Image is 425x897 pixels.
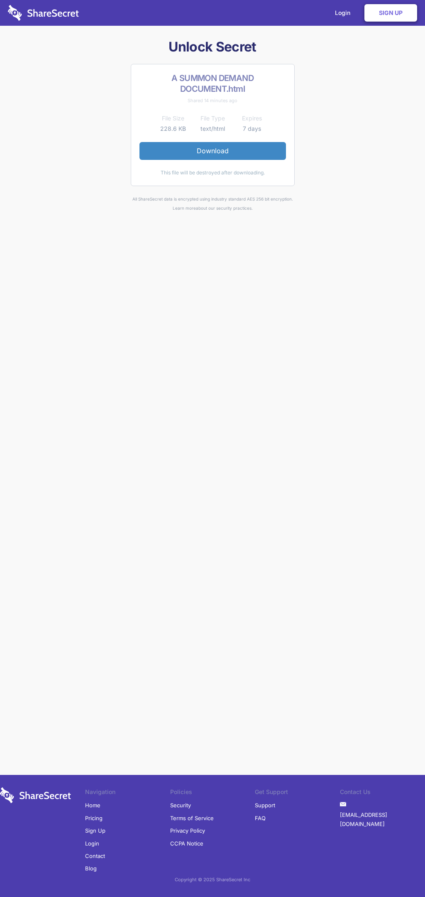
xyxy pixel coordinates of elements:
[85,824,105,837] a: Sign Up
[232,124,272,134] td: 7 days
[139,96,286,105] div: Shared 14 minutes ago
[170,837,203,850] a: CCPA Notice
[85,787,170,799] li: Navigation
[85,862,97,875] a: Blog
[255,799,275,811] a: Support
[193,124,232,134] td: text/html
[340,787,425,799] li: Contact Us
[85,799,100,811] a: Home
[85,837,99,850] a: Login
[139,168,286,177] div: This file will be destroyed after downloading.
[255,787,340,799] li: Get Support
[170,812,214,824] a: Terms of Service
[154,113,193,123] th: File Size
[170,799,191,811] a: Security
[255,812,266,824] a: FAQ
[139,142,286,159] a: Download
[85,850,105,862] a: Contact
[170,824,205,837] a: Privacy Policy
[364,4,417,22] a: Sign Up
[85,812,103,824] a: Pricing
[232,113,272,123] th: Expires
[154,124,193,134] td: 228.6 KB
[173,206,196,211] a: Learn more
[8,5,79,21] img: logo-wordmark-white-trans-d4663122ce5f474addd5e946df7df03e33cb6a1c49d2221995e7729f52c070b2.svg
[170,787,255,799] li: Policies
[193,113,232,123] th: File Type
[139,73,286,94] h2: A SUMMON DEMAND DOCUMENT.html
[340,809,425,831] a: [EMAIL_ADDRESS][DOMAIN_NAME]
